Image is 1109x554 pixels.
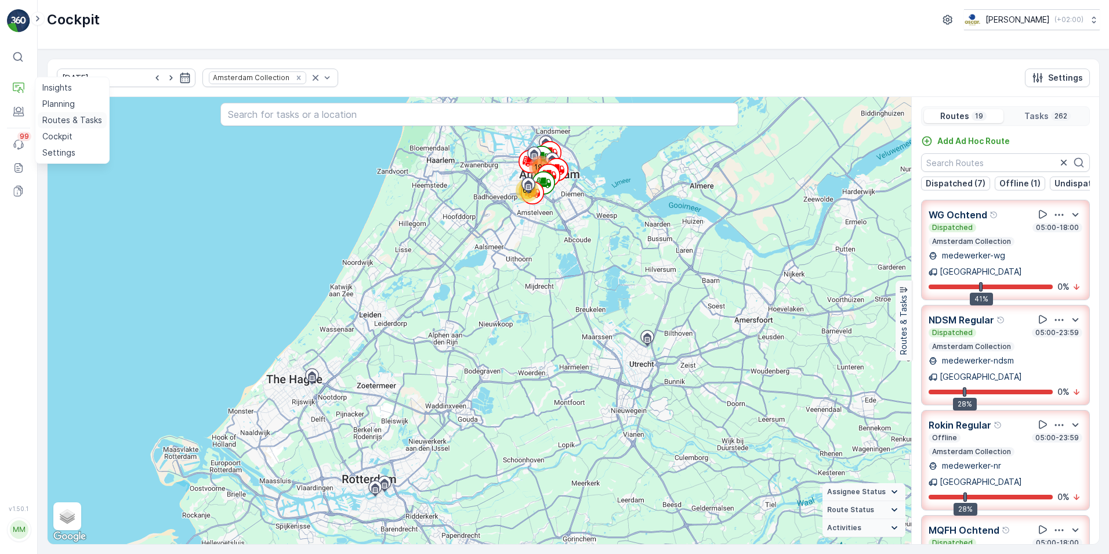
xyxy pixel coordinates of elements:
[940,476,1022,488] p: [GEOGRAPHIC_DATA]
[921,135,1010,147] a: Add Ad Hoc Route
[1057,386,1070,398] p: 0 %
[1057,281,1070,293] p: 0 %
[931,328,974,337] p: Dispatched
[994,420,1003,430] div: Help Tooltip Icon
[7,133,30,156] a: 99
[7,9,30,33] img: logo
[220,103,738,126] input: Search for tasks or a location
[827,505,874,515] span: Route Status
[929,523,999,537] p: MQFH Ochtend
[827,523,861,533] span: Activities
[1048,72,1083,84] p: Settings
[55,503,80,529] a: Layers
[940,355,1014,366] p: medewerker-ndsm
[209,72,291,83] div: Amsterdam Collection
[57,69,195,87] input: dd/mm/yyyy
[822,519,905,537] summary: Activities
[931,538,974,548] p: Dispatched
[940,110,969,122] p: Routes
[1053,111,1068,121] p: 262
[996,315,1006,325] div: Help Tooltip Icon
[990,210,999,220] div: Help Tooltip Icon
[995,177,1045,190] button: Offline (1)
[1057,491,1070,503] p: 0 %
[1002,526,1011,535] div: Help Tooltip Icon
[931,433,958,443] p: Offline
[931,342,1012,351] p: Amsterdam Collection
[1035,223,1080,232] p: 05:00-18:00
[940,460,1001,472] p: medewerker-nr
[985,14,1050,26] p: [PERSON_NAME]
[940,250,1005,261] p: medewerker-wg
[534,163,547,171] span: 199
[940,266,1022,278] p: [GEOGRAPHIC_DATA]
[47,10,100,29] p: Cockpit
[1034,433,1080,443] p: 05:00-23:59
[516,179,539,202] div: 63
[20,132,29,141] p: 99
[953,398,977,411] div: 28%
[7,515,30,545] button: MM
[929,418,991,432] p: Rokin Regular
[970,293,993,305] div: 41%
[50,529,89,544] a: Open this area in Google Maps (opens a new window)
[10,520,28,539] div: MM
[1025,69,1090,87] button: Settings
[931,237,1012,246] p: Amsterdam Collection
[50,529,89,544] img: Google
[1035,538,1080,548] p: 05:00-18:00
[921,177,990,190] button: Dispatched (7)
[822,501,905,519] summary: Route Status
[999,178,1041,189] p: Offline (1)
[529,156,552,179] div: 199
[1054,15,1083,24] p: ( +02:00 )
[929,313,994,327] p: NDSM Regular
[931,223,974,232] p: Dispatched
[954,503,977,516] div: 28%
[292,73,305,82] div: Remove Amsterdam Collection
[931,447,1012,456] p: Amsterdam Collection
[940,371,1022,383] p: [GEOGRAPHIC_DATA]
[1034,328,1080,337] p: 05:00-23:59
[974,111,984,121] p: 19
[827,487,886,497] span: Assignee Status
[898,296,909,355] p: Routes & Tasks
[926,178,985,189] p: Dispatched (7)
[964,13,981,26] img: basis-logo_rgb2x.png
[1024,110,1049,122] p: Tasks
[964,9,1100,30] button: [PERSON_NAME](+02:00)
[7,505,30,512] span: v 1.50.1
[822,483,905,501] summary: Assignee Status
[929,208,987,222] p: WG Ochtend
[937,135,1010,147] p: Add Ad Hoc Route
[921,153,1090,172] input: Search Routes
